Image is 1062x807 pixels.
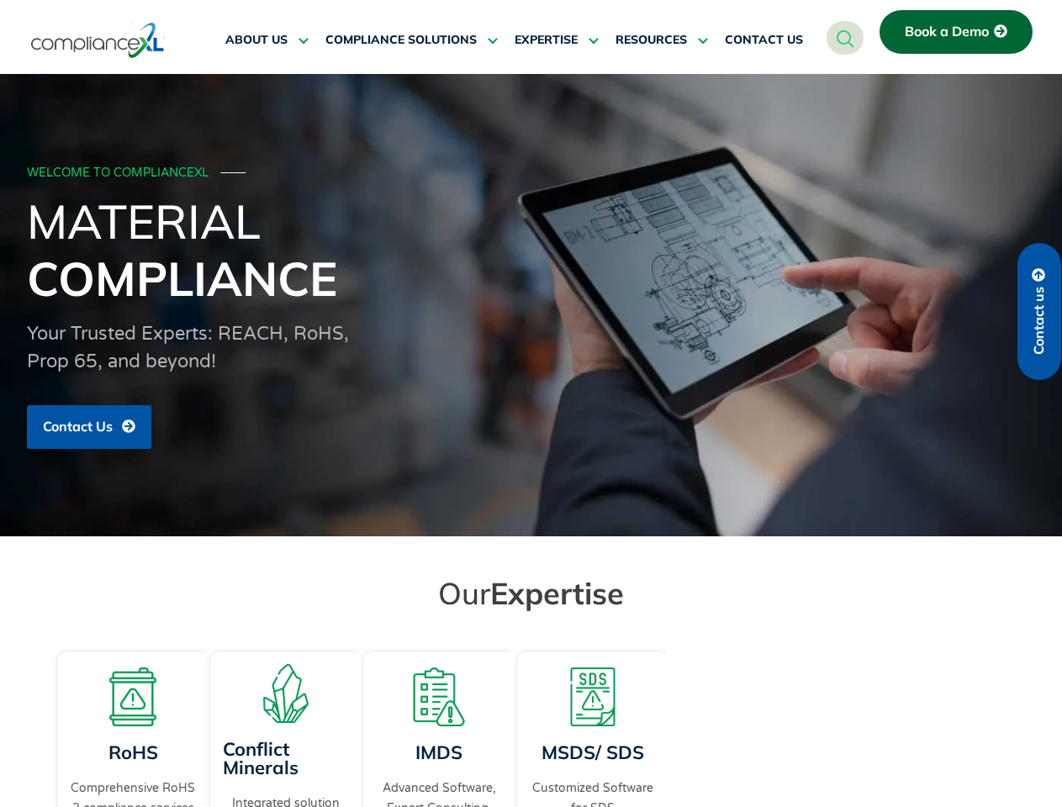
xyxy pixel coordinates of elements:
img: A board with a warning sign [103,667,162,726]
a: RoHS [108,741,157,764]
img: logo-one.svg [31,21,165,60]
span: ─── [221,166,246,180]
h2: Our [61,574,1002,612]
a: IMDS [415,741,462,764]
a: Book a Demo [880,10,1033,54]
a: Contact us [1017,243,1061,380]
span: Your Trusted Experts: REACH, RoHS, Prop 65, and beyond! [27,323,349,372]
span: COMPLIANCE SOLUTIONS [325,33,477,48]
span: Compliance [27,249,337,308]
a: RESOURCES [616,20,708,61]
a: COMPLIANCE SOLUTIONS [325,20,498,61]
span: Expertise [490,574,624,612]
span: Contact us [1032,287,1047,355]
span: RESOURCES [616,33,687,48]
span: CONTACT US [725,33,803,48]
a: navsearch-button [827,21,864,55]
span: Contact Us [43,419,113,435]
div: WELCOME TO COMPLIANCEXL [27,166,1031,181]
img: A warning board with SDS displaying [563,667,622,726]
a: Conflict Minerals [223,737,299,779]
a: EXPERTISE [515,20,599,61]
span: EXPERTISE [515,33,578,48]
a: CONTACT US [725,20,803,61]
img: A list board with a warning [409,667,468,726]
a: MSDS/ SDS [542,741,644,764]
img: A representation of minerals [256,664,315,723]
h1: Material [27,193,1036,307]
span: ABOUT US [225,33,288,48]
span: Book a Demo [905,24,989,40]
a: ABOUT US [225,20,309,61]
a: Contact Us [27,405,151,449]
